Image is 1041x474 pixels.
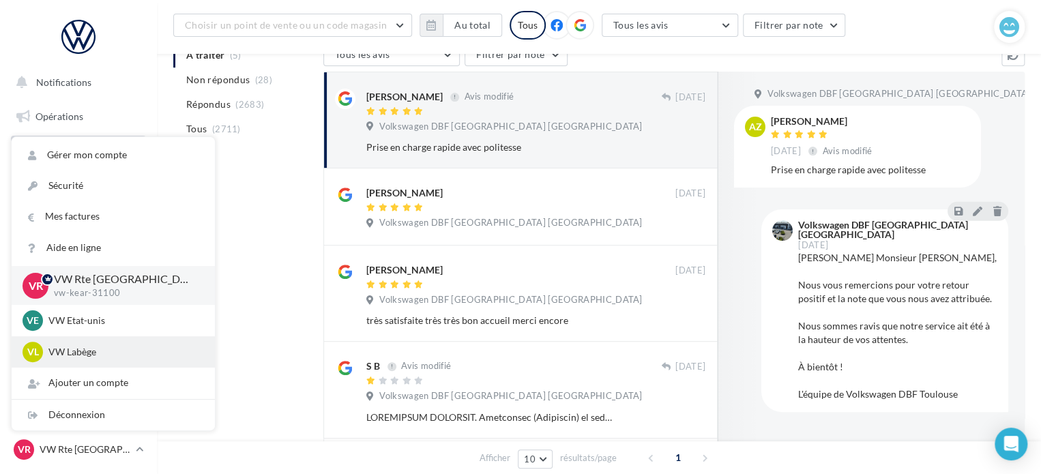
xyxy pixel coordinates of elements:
div: S B [366,359,380,373]
a: Médiathèque [8,273,149,301]
span: Afficher [480,451,510,464]
button: Filtrer par note [743,14,846,37]
span: Volkswagen DBF [GEOGRAPHIC_DATA] [GEOGRAPHIC_DATA] [767,88,1030,100]
p: vw-kear-31100 [54,287,193,299]
a: Mes factures [12,201,215,232]
span: [DATE] [675,91,705,104]
a: Gérer mon compte [12,140,215,171]
button: Choisir un point de vente ou un code magasin [173,14,412,37]
span: [DATE] [675,361,705,373]
div: Open Intercom Messenger [995,428,1027,460]
span: 1 [667,447,689,469]
button: Notifications [8,68,143,97]
a: PLV et print personnalisable [8,340,149,381]
span: VE [27,314,39,327]
span: Volkswagen DBF [GEOGRAPHIC_DATA] [GEOGRAPHIC_DATA] [379,217,642,229]
span: 10 [524,454,536,464]
span: Notifications [36,76,91,88]
button: 10 [518,449,553,469]
a: VR VW Rte [GEOGRAPHIC_DATA] [11,436,146,462]
span: az [749,120,762,134]
span: VL [27,345,39,359]
div: Ajouter un compte [12,368,215,398]
a: Calendrier [8,307,149,336]
span: Répondus [186,98,231,111]
a: Contacts [8,239,149,267]
span: [DATE] [771,145,801,158]
div: LOREMIPSUM DOLORSIT. Ametconsec (Adipiscin) el sedd eiusmodte inci UTLABORE et DOLOREMAGN . Al en... [366,411,617,424]
a: Visibilité en ligne [8,171,149,200]
span: Tous les avis [613,19,669,31]
div: [PERSON_NAME] [366,263,443,277]
span: VR [18,443,31,456]
span: (2711) [212,123,241,134]
span: Volkswagen DBF [GEOGRAPHIC_DATA] [GEOGRAPHIC_DATA] [379,294,642,306]
div: [PERSON_NAME] [366,186,443,200]
a: Boîte de réception5 [8,136,149,165]
span: résultats/page [560,451,617,464]
a: Opérations [8,102,149,131]
span: Volkswagen DBF [GEOGRAPHIC_DATA] [GEOGRAPHIC_DATA] [379,121,642,133]
a: Aide en ligne [12,233,215,263]
div: [PERSON_NAME] Monsieur [PERSON_NAME], Nous vous remercions pour votre retour positif et la note q... [798,251,997,401]
div: [PERSON_NAME] [366,90,443,104]
a: Campagnes [8,205,149,234]
div: Tous [510,11,546,40]
span: Tous [186,122,207,136]
a: Campagnes DataOnDemand [8,386,149,426]
button: Tous les avis [323,43,460,66]
div: très satisfaite très très bon accueil merci encore [366,314,617,327]
button: Au total [420,14,502,37]
span: Non répondus [186,73,250,87]
button: Au total [443,14,502,37]
button: Tous les avis [602,14,738,37]
div: Prise en charge rapide avec politesse [366,140,617,154]
span: Opérations [35,110,83,122]
p: VW Rte [GEOGRAPHIC_DATA] [54,271,193,287]
a: Sécurité [12,171,215,201]
span: (2683) [235,99,264,110]
button: Filtrer par note [465,43,568,66]
p: VW Rte [GEOGRAPHIC_DATA] [40,443,130,456]
span: [DATE] [675,188,705,200]
span: Choisir un point de vente ou un code magasin [185,19,387,31]
div: [PERSON_NAME] [771,117,875,126]
span: [DATE] [675,265,705,277]
span: Avis modifié [464,91,514,102]
p: VW Etat-unis [48,314,199,327]
span: Avis modifié [401,361,451,372]
span: Avis modifié [823,145,873,156]
div: Prise en charge rapide avec politesse [771,163,970,177]
div: Volkswagen DBF [GEOGRAPHIC_DATA] [GEOGRAPHIC_DATA] [798,220,995,239]
span: Volkswagen DBF [GEOGRAPHIC_DATA] [GEOGRAPHIC_DATA] [379,390,642,402]
span: Tous les avis [335,48,390,60]
span: VR [29,278,43,293]
span: [DATE] [798,241,828,250]
p: VW Labège [48,345,199,359]
div: Déconnexion [12,400,215,430]
span: (28) [255,74,272,85]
